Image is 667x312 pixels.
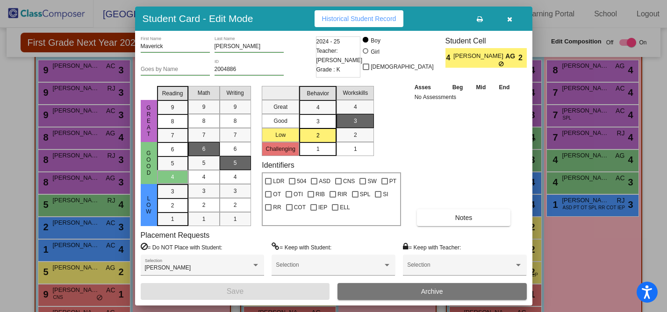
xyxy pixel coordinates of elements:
button: Historical Student Record [315,10,404,27]
span: Historical Student Record [322,15,396,22]
span: Grade : K [316,65,340,74]
label: = Do NOT Place with Student: [141,242,222,252]
span: 6 [171,145,174,154]
span: 2 [202,201,206,209]
span: 5 [202,159,206,167]
label: = Keep with Student: [272,242,331,252]
input: goes by name [141,66,210,73]
span: 7 [234,131,237,139]
span: 2 [354,131,357,139]
span: RIR [337,189,347,200]
span: Notes [455,214,473,221]
span: 4 [202,173,206,181]
span: [DEMOGRAPHIC_DATA] [371,61,433,72]
span: 5 [171,159,174,168]
span: 8 [171,117,174,126]
span: 1 [202,215,206,223]
span: Behavior [307,89,329,98]
span: 4 [445,52,453,64]
span: AG [505,51,518,61]
span: ELL [340,202,350,213]
span: 1 [171,215,174,223]
span: 3 [354,117,357,125]
td: No Assessments [412,92,516,102]
span: 7 [171,131,174,140]
th: Asses [412,82,446,92]
label: Placement Requests [141,231,210,240]
span: 5 [234,159,237,167]
span: [PERSON_NAME] [453,51,505,61]
span: 3 [234,187,237,195]
button: Notes [417,209,511,226]
span: Great [144,105,153,137]
span: 4 [316,103,320,112]
span: 2024 - 25 [316,37,340,46]
th: Mid [470,82,492,92]
div: Girl [370,48,380,56]
label: = Keep with Teacher: [403,242,461,252]
span: RIB [316,189,325,200]
span: 1 [316,145,320,153]
span: 2 [171,201,174,210]
span: Math [198,89,210,97]
span: 8 [202,117,206,125]
span: CNS [343,176,355,187]
span: 504 [297,176,306,187]
input: Enter ID [215,66,284,73]
span: LDR [273,176,284,187]
span: PT [389,176,396,187]
div: Boy [370,36,380,45]
span: 3 [316,117,320,126]
span: Low [144,195,153,215]
span: 4 [171,173,174,181]
span: 2 [316,131,320,140]
span: OTI [294,189,303,200]
span: COT [294,202,306,213]
span: Teacher: [PERSON_NAME] [316,46,363,65]
span: Good [144,150,153,176]
span: Writing [226,89,244,97]
span: ASD [319,176,330,187]
span: 4 [234,173,237,181]
h3: Student Cell [445,36,527,45]
span: 6 [234,145,237,153]
span: RR [273,202,281,213]
span: 9 [234,103,237,111]
span: SPL [360,189,371,200]
span: 2 [518,52,526,64]
span: SW [367,176,376,187]
span: 1 [354,145,357,153]
span: SI [383,189,388,200]
span: 9 [171,103,174,112]
h3: Student Card - Edit Mode [143,13,253,24]
span: [PERSON_NAME] [145,264,191,271]
span: 3 [202,187,206,195]
span: 6 [202,145,206,153]
span: Reading [162,89,183,98]
span: Save [227,287,244,295]
span: 1 [234,215,237,223]
span: IEP [318,202,327,213]
button: Save [141,283,330,300]
span: Workskills [343,89,368,97]
label: Identifiers [262,161,294,170]
button: Archive [337,283,527,300]
span: 3 [171,187,174,196]
span: 8 [234,117,237,125]
th: Beg [445,82,470,92]
span: Archive [421,288,443,295]
span: 2 [234,201,237,209]
span: 4 [354,103,357,111]
span: 7 [202,131,206,139]
span: 9 [202,103,206,111]
span: OT [273,189,281,200]
th: End [492,82,516,92]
